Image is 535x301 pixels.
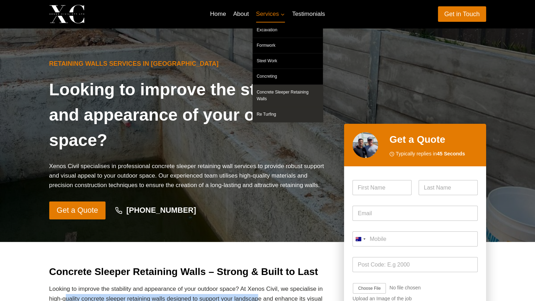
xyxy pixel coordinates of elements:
button: Child menu of Services [253,6,289,23]
h1: Looking to improve the stability and appearance of your outdoor space? [49,77,333,153]
a: Home [206,6,230,23]
a: Xenos Civil [49,5,140,23]
h2: Get a Quote [389,132,478,147]
a: Formwork [253,38,323,53]
a: About [230,6,253,23]
input: Email [352,206,477,221]
strong: 45 Seconds [437,151,465,156]
a: [PHONE_NUMBER] [108,203,203,219]
button: Selected country [352,231,368,246]
a: Concreting [253,69,323,84]
a: Re Turfing [253,107,323,122]
strong: [PHONE_NUMBER] [126,206,196,214]
span: Typically replies in [396,150,465,158]
a: Steel Work [253,53,323,69]
h2: Concrete Sleeper Retaining Walls – Strong & Built to Last [49,264,333,279]
p: Xenos Civil [90,8,140,19]
input: Post Code: E.g 2000 [352,257,477,272]
input: Mobile [352,231,477,246]
a: Excavation [253,23,323,38]
span: Get a Quote [57,204,98,217]
a: Concrete Sleeper Retaining Walls [253,85,323,107]
a: Testimonials [288,6,329,23]
h6: Retaining Walls Services in [GEOGRAPHIC_DATA] [49,59,333,69]
a: Get in Touch [438,6,486,21]
p: Xenos Civil specialises in professional concrete sleeper retaining wall services to provide robus... [49,161,333,190]
img: Xenos Civil [49,5,84,23]
nav: Primary Navigation [206,6,329,23]
input: Last Name [419,180,478,195]
a: Get a Quote [49,201,106,220]
input: First Name [352,180,412,195]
